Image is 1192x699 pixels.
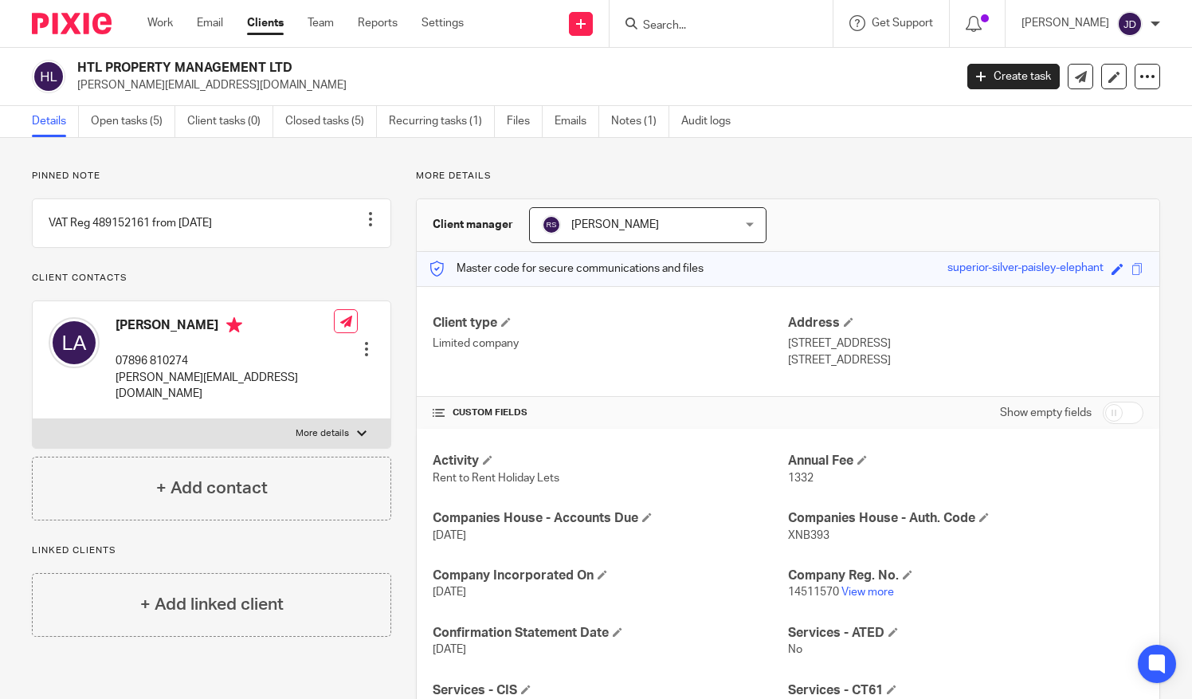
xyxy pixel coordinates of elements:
[841,587,894,598] a: View more
[433,644,466,655] span: [DATE]
[32,13,112,34] img: Pixie
[140,592,284,617] h4: + Add linked client
[308,15,334,31] a: Team
[788,352,1143,368] p: [STREET_ADDRESS]
[433,530,466,541] span: [DATE]
[77,60,770,77] h2: HTL PROPERTY MANAGEMENT LTD
[429,261,704,277] p: Master code for secure communications and files
[433,453,788,469] h4: Activity
[967,64,1060,89] a: Create task
[433,510,788,527] h4: Companies House - Accounts Due
[389,106,495,137] a: Recurring tasks (1)
[947,260,1104,278] div: superior-silver-paisley-elephant
[422,15,464,31] a: Settings
[788,530,829,541] span: XNB393
[571,219,659,230] span: [PERSON_NAME]
[116,370,334,403] p: [PERSON_NAME][EMAIL_ADDRESS][DOMAIN_NAME]
[32,544,391,557] p: Linked clients
[507,106,543,137] a: Files
[32,60,65,93] img: svg%3E
[788,682,1143,699] h4: Services - CT61
[187,106,273,137] a: Client tasks (0)
[433,473,559,484] span: Rent to Rent Holiday Lets
[247,15,284,31] a: Clients
[226,317,242,333] i: Primary
[788,453,1143,469] h4: Annual Fee
[788,644,802,655] span: No
[32,272,391,285] p: Client contacts
[32,106,79,137] a: Details
[788,336,1143,351] p: [STREET_ADDRESS]
[296,427,349,440] p: More details
[1117,11,1143,37] img: svg%3E
[32,170,391,183] p: Pinned note
[197,15,223,31] a: Email
[555,106,599,137] a: Emails
[433,217,513,233] h3: Client manager
[433,567,788,584] h4: Company Incorporated On
[788,625,1143,642] h4: Services - ATED
[91,106,175,137] a: Open tasks (5)
[788,473,814,484] span: 1332
[542,215,561,234] img: svg%3E
[156,476,268,501] h4: + Add contact
[872,18,933,29] span: Get Support
[433,315,788,332] h4: Client type
[788,567,1143,584] h4: Company Reg. No.
[285,106,377,137] a: Closed tasks (5)
[358,15,398,31] a: Reports
[433,406,788,419] h4: CUSTOM FIELDS
[433,682,788,699] h4: Services - CIS
[788,510,1143,527] h4: Companies House - Auth. Code
[433,587,466,598] span: [DATE]
[433,336,788,351] p: Limited company
[116,353,334,369] p: 07896 810274
[788,315,1143,332] h4: Address
[147,15,173,31] a: Work
[116,317,334,337] h4: [PERSON_NAME]
[1000,405,1092,421] label: Show empty fields
[49,317,100,368] img: svg%3E
[416,170,1160,183] p: More details
[77,77,943,93] p: [PERSON_NAME][EMAIL_ADDRESS][DOMAIN_NAME]
[641,19,785,33] input: Search
[788,587,839,598] span: 14511570
[1021,15,1109,31] p: [PERSON_NAME]
[433,625,788,642] h4: Confirmation Statement Date
[611,106,669,137] a: Notes (1)
[681,106,743,137] a: Audit logs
